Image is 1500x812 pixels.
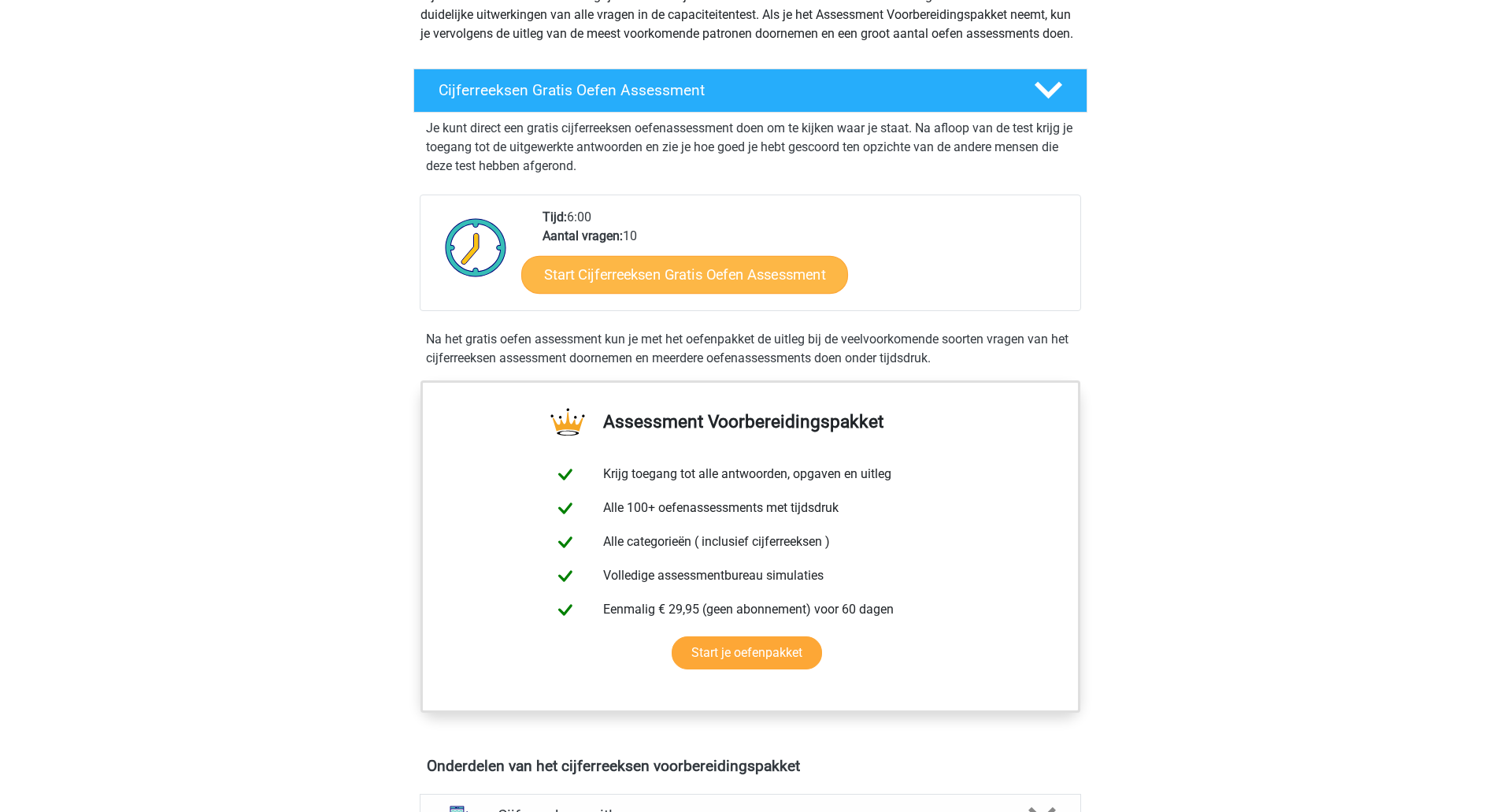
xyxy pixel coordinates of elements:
a: Start je oefenpakket [672,636,822,669]
p: Je kunt direct een gratis cijferreeksen oefenassessment doen om te kijken waar je staat. Na afloo... [426,119,1075,176]
h4: Cijferreeksen Gratis Oefen Assessment [439,81,1009,99]
img: Klok [436,208,516,287]
a: Start Cijferreeksen Gratis Oefen Assessment [521,255,848,293]
b: Aantal vragen: [543,228,623,243]
div: 6:00 10 [531,208,1080,310]
b: Tijd: [543,209,567,224]
h4: Onderdelen van het cijferreeksen voorbereidingspakket [427,757,1074,775]
a: Cijferreeksen Gratis Oefen Assessment [407,69,1094,113]
div: Na het gratis oefen assessment kun je met het oefenpakket de uitleg bij de veelvoorkomende soorte... [420,330,1081,368]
